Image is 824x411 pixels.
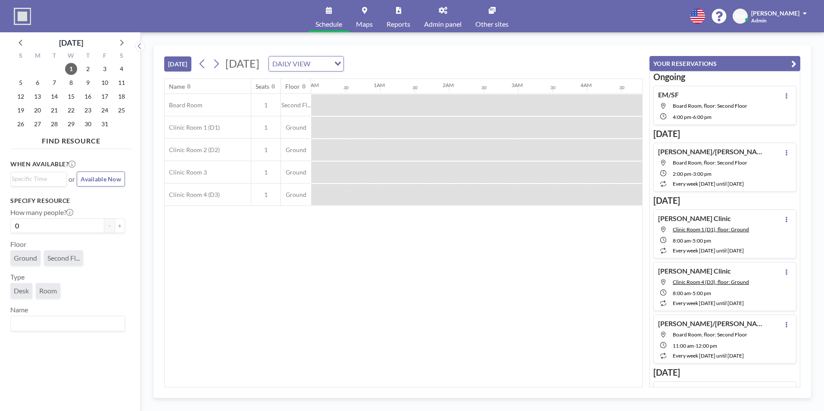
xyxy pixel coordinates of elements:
[658,267,731,275] h4: [PERSON_NAME] Clinic
[281,124,311,131] span: Ground
[251,146,281,154] span: 1
[658,90,679,99] h4: EM/SF
[48,90,60,103] span: Tuesday, October 14, 2025
[10,208,73,217] label: How many people?
[31,77,44,89] span: Monday, October 6, 2025
[649,56,800,71] button: YOUR RESERVATIONS
[11,172,66,185] div: Search for option
[14,254,37,262] span: Ground
[581,82,592,88] div: 4AM
[251,101,281,109] span: 1
[673,114,691,120] span: 4:00 PM
[251,168,281,176] span: 1
[481,85,487,90] div: 30
[658,147,766,156] h4: [PERSON_NAME]/[PERSON_NAME]
[269,56,343,71] div: Search for option
[653,72,796,82] h3: Ongoing
[15,77,27,89] span: Sunday, October 5, 2025
[82,90,94,103] span: Thursday, October 16, 2025
[374,82,385,88] div: 1AM
[281,146,311,154] span: Ground
[673,181,744,187] span: every week [DATE] until [DATE]
[65,63,77,75] span: Wednesday, October 1, 2025
[653,195,796,206] h3: [DATE]
[169,83,185,90] div: Name
[99,63,111,75] span: Friday, October 3, 2025
[165,146,220,154] span: Clinic Room 2 (D2)
[305,82,319,88] div: 12AM
[165,191,220,199] span: Clinic Room 4 (D3)
[673,103,747,109] span: Board Room, floor: Second Floor
[343,85,349,90] div: 30
[281,168,311,176] span: Ground
[387,21,410,28] span: Reports
[115,77,128,89] span: Saturday, October 11, 2025
[15,118,27,130] span: Sunday, October 26, 2025
[69,175,75,184] span: or
[693,171,712,177] span: 3:00 PM
[673,352,744,359] span: every week [DATE] until [DATE]
[673,331,747,338] span: Board Room, floor: Second Floor
[31,118,44,130] span: Monday, October 27, 2025
[256,83,269,90] div: Seats
[225,57,259,70] span: [DATE]
[99,77,111,89] span: Friday, October 10, 2025
[48,118,60,130] span: Tuesday, October 28, 2025
[14,8,31,25] img: organization-logo
[673,159,747,166] span: Board Room, floor: Second Floor
[10,240,26,249] label: Floor
[751,9,799,17] span: [PERSON_NAME]
[77,171,125,187] button: Available Now
[313,58,329,69] input: Search for option
[285,83,300,90] div: Floor
[281,101,311,109] span: Second Fl...
[673,171,691,177] span: 2:00 PM
[113,51,130,62] div: S
[99,118,111,130] span: Friday, October 31, 2025
[82,118,94,130] span: Thursday, October 30, 2025
[751,17,767,24] span: Admin
[443,82,454,88] div: 2AM
[271,58,312,69] span: DAILY VIEW
[550,85,556,90] div: 30
[99,104,111,116] span: Friday, October 24, 2025
[115,104,128,116] span: Saturday, October 25, 2025
[47,254,80,262] span: Second Fl...
[691,171,693,177] span: -
[65,90,77,103] span: Wednesday, October 15, 2025
[412,85,418,90] div: 30
[693,237,711,244] span: 5:00 PM
[115,218,125,233] button: +
[673,300,744,306] span: every week [DATE] until [DATE]
[14,286,29,295] span: Desk
[15,90,27,103] span: Sunday, October 12, 2025
[46,51,63,62] div: T
[165,124,220,131] span: Clinic Room 1 (D1)
[104,218,115,233] button: -
[619,85,624,90] div: 30
[82,63,94,75] span: Thursday, October 2, 2025
[735,12,745,20] span: KM
[99,90,111,103] span: Friday, October 17, 2025
[63,51,80,62] div: W
[691,237,693,244] span: -
[48,77,60,89] span: Tuesday, October 7, 2025
[12,318,120,329] input: Search for option
[356,21,373,28] span: Maps
[691,114,693,120] span: -
[79,51,96,62] div: T
[281,191,311,199] span: Ground
[693,290,711,296] span: 5:00 PM
[115,90,128,103] span: Saturday, October 18, 2025
[31,104,44,116] span: Monday, October 20, 2025
[251,191,281,199] span: 1
[696,342,717,349] span: 12:00 PM
[165,168,207,176] span: Clinic Room 3
[39,286,57,295] span: Room
[48,104,60,116] span: Tuesday, October 21, 2025
[59,37,83,49] div: [DATE]
[251,124,281,131] span: 1
[691,290,693,296] span: -
[10,305,28,314] label: Name
[653,367,796,378] h3: [DATE]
